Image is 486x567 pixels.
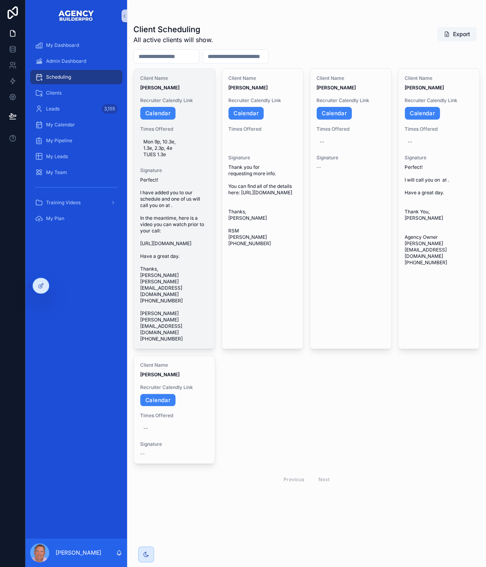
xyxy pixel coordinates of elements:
[30,149,122,164] a: My Leads
[320,139,324,145] div: --
[140,412,208,419] span: Times Offered
[140,362,208,368] span: Client Name
[228,164,297,247] span: Thank you for requesting more info. You can find all of the details here: [URL][DOMAIN_NAME] Than...
[228,107,264,120] a: Calendar
[46,199,81,206] span: Training Videos
[140,85,179,91] strong: [PERSON_NAME]
[228,155,297,161] span: Signature
[405,75,473,81] span: Client Name
[30,38,122,52] a: My Dashboard
[30,134,122,148] a: My Pipeline
[140,451,145,457] span: --
[30,102,122,116] a: Leads3,155
[316,126,385,132] span: Times Offered
[46,58,86,64] span: Admin Dashboard
[46,169,67,176] span: My Team
[133,68,215,349] a: Client Name[PERSON_NAME]Recruiter Calendly LinkCalendarTimes OfferedMon 9p, 10.3e, 1.3e, 2.3p, 4e...
[222,68,303,349] a: Client Name[PERSON_NAME]Recruiter Calendly LinkCalendarTimes OfferedSignatureThank you for reques...
[316,75,385,81] span: Client Name
[310,68,391,349] a: Client Name[PERSON_NAME]Recruiter Calendly LinkCalendarTimes Offered--Signature--
[140,75,208,81] span: Client Name
[408,139,413,145] div: --
[46,42,79,48] span: My Dashboard
[133,35,213,45] span: All active clients will show.
[437,27,476,41] button: Export
[30,211,122,226] a: My Plan
[228,97,297,104] span: Recruiter Calendly Link
[405,164,473,266] span: Perfect! I will call you on at . Have a great day. Thank You, [PERSON_NAME] Agency Owner [PERSON_...
[316,155,385,161] span: Signature
[143,139,205,158] span: Mon 9p, 10.3e, 1.3e, 2.3p, 4e TUES 1.3e
[316,85,356,91] strong: [PERSON_NAME]
[405,85,444,91] strong: [PERSON_NAME]
[228,75,297,81] span: Client Name
[140,441,208,447] span: Signature
[30,165,122,180] a: My Team
[405,97,473,104] span: Recruiter Calendly Link
[102,104,118,114] div: 3,155
[25,32,127,237] div: scrollable content
[140,97,208,104] span: Recruiter Calendly Link
[228,85,268,91] strong: [PERSON_NAME]
[46,122,75,128] span: My Calendar
[133,355,215,464] a: Client Name[PERSON_NAME]Recruiter Calendly LinkCalendarTimes Offered--Signature--
[405,126,473,132] span: Times Offered
[140,126,208,132] span: Times Offered
[58,10,94,22] img: App logo
[405,155,473,161] span: Signature
[228,126,297,132] span: Times Offered
[143,425,148,432] div: --
[30,195,122,210] a: Training Videos
[30,70,122,84] a: Scheduling
[316,164,321,170] span: --
[405,107,440,120] a: Calendar
[140,107,175,120] a: Calendar
[56,549,101,557] p: [PERSON_NAME]
[133,24,213,35] h1: Client Scheduling
[30,54,122,68] a: Admin Dashboard
[30,118,122,132] a: My Calendar
[140,384,208,391] span: Recruiter Calendly Link
[46,106,60,112] span: Leads
[46,215,64,222] span: My Plan
[140,167,208,174] span: Signature
[316,97,385,104] span: Recruiter Calendly Link
[30,86,122,100] a: Clients
[140,372,179,377] strong: [PERSON_NAME]
[398,68,480,349] a: Client Name[PERSON_NAME]Recruiter Calendly LinkCalendarTimes Offered--SignaturePerfect! I will ca...
[46,90,62,96] span: Clients
[46,153,68,160] span: My Leads
[46,137,72,144] span: My Pipeline
[140,177,208,342] span: Perfect! I have added you to our schedule and one of us will call you on at . In the meantime, he...
[46,74,71,80] span: Scheduling
[316,107,352,120] a: Calendar
[140,394,175,406] a: Calendar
